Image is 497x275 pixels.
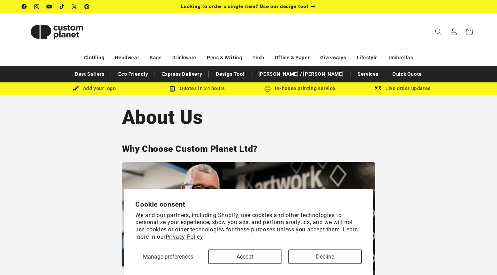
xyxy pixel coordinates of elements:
[352,84,454,93] div: Live order updates
[207,52,242,64] a: Pens & Writing
[135,212,362,241] p: We and our partners, including Shopify, use cookies and other technologies to personalize your ex...
[169,86,175,92] img: Order Updates Icon
[389,52,413,64] a: Umbrellas
[84,52,105,64] a: Clothing
[150,52,161,64] a: Bags
[115,52,139,64] a: Headwear
[264,86,271,92] img: In-house printing
[253,52,264,64] a: Tech
[43,84,146,93] div: Add your logo
[255,68,347,80] a: [PERSON_NAME] / [PERSON_NAME]
[122,143,375,155] h2: Why Choose Custom Planet Ltd?
[288,250,362,264] button: Decline
[172,52,196,64] a: Drinkware
[166,233,203,240] a: Privacy Policy
[135,200,362,208] h2: Cookie consent
[249,84,352,93] div: In-house printing service
[73,86,79,92] img: Brush Icon
[375,86,381,92] img: Order updates
[181,3,308,9] span: Looking to order a single item? Use our design tool
[320,52,346,64] a: Giveaways
[354,68,382,80] a: Services
[275,52,310,64] a: Office & Paper
[462,241,497,275] iframe: Chat Widget
[143,253,193,260] span: Manage preferences
[431,24,446,39] summary: Search
[122,105,375,129] h1: About Us
[115,68,151,80] a: Eco Friendly
[357,52,378,64] a: Lifestyle
[22,16,92,47] img: Custom Planet
[19,13,94,50] a: Custom Planet
[135,250,201,264] button: Manage preferences
[159,68,206,80] a: Express Delivery
[212,68,248,80] a: Design Tool
[389,68,426,80] a: Quick Quote
[146,84,249,93] div: Quotes in 24 hours
[71,68,108,80] a: Best Sellers
[208,250,281,264] button: Accept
